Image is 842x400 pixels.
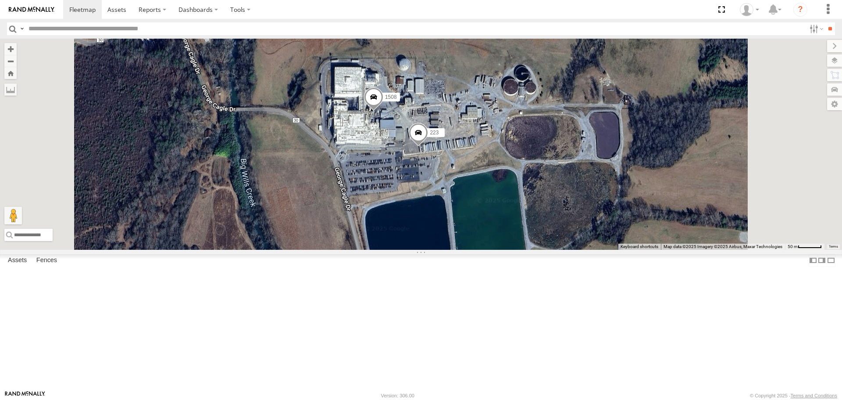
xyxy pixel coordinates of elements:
[621,244,658,250] button: Keyboard shortcuts
[664,244,782,249] span: Map data ©2025 Imagery ©2025 Airbus, Maxar Technologies
[4,67,17,79] button: Zoom Home
[827,98,842,110] label: Map Settings
[9,7,54,13] img: rand-logo.svg
[793,3,807,17] i: ?
[750,393,837,398] div: © Copyright 2025 -
[4,255,31,267] label: Assets
[827,254,835,267] label: Hide Summary Table
[18,22,25,35] label: Search Query
[381,393,414,398] div: Version: 306.00
[4,55,17,67] button: Zoom out
[737,3,762,16] div: EDWARD EDMONDSON
[829,245,838,248] a: Terms (opens in new tab)
[385,94,397,100] span: 1508
[817,254,826,267] label: Dock Summary Table to the Right
[4,207,22,224] button: Drag Pegman onto the map to open Street View
[809,254,817,267] label: Dock Summary Table to the Left
[430,130,439,136] span: 223
[791,393,837,398] a: Terms and Conditions
[4,43,17,55] button: Zoom in
[785,244,824,250] button: Map Scale: 50 m per 51 pixels
[806,22,825,35] label: Search Filter Options
[5,391,45,400] a: Visit our Website
[32,255,61,267] label: Fences
[4,83,17,96] label: Measure
[788,244,798,249] span: 50 m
